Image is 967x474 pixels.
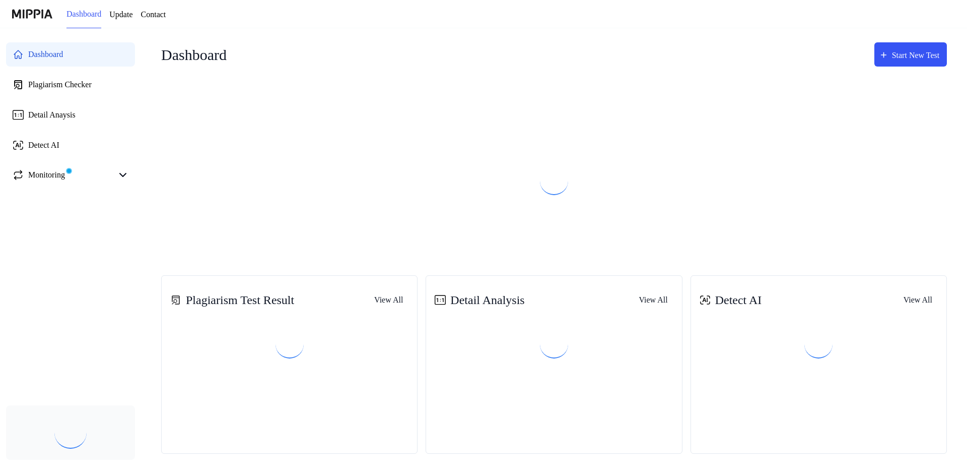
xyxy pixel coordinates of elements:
div: Detect AI [28,139,62,151]
a: Monitoring [12,169,113,181]
a: Contact [151,9,181,21]
a: Detect AI [6,133,135,157]
button: Start New Test [866,42,947,67]
a: View All [633,289,676,310]
a: Plagiarism Checker [6,73,135,97]
a: View All [897,289,940,310]
div: Dashboard [161,38,234,71]
div: Monitoring [28,169,68,181]
div: Detect AI [697,291,767,309]
div: Start New Test [884,49,942,62]
div: Plagiarism Test Result [168,291,308,309]
button: View All [897,290,940,310]
a: Dashboard [66,1,107,28]
button: View All [633,290,676,310]
a: Update [115,9,143,21]
button: View All [368,290,411,310]
a: View All [368,289,411,310]
a: Dashboard [6,42,135,67]
div: Dashboard [28,48,69,61]
div: Plagiarism Checker [28,79,98,91]
a: Detail Anaysis [6,103,135,127]
div: Detail Anaysis [28,109,79,121]
div: Detail Analysis [432,291,531,309]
